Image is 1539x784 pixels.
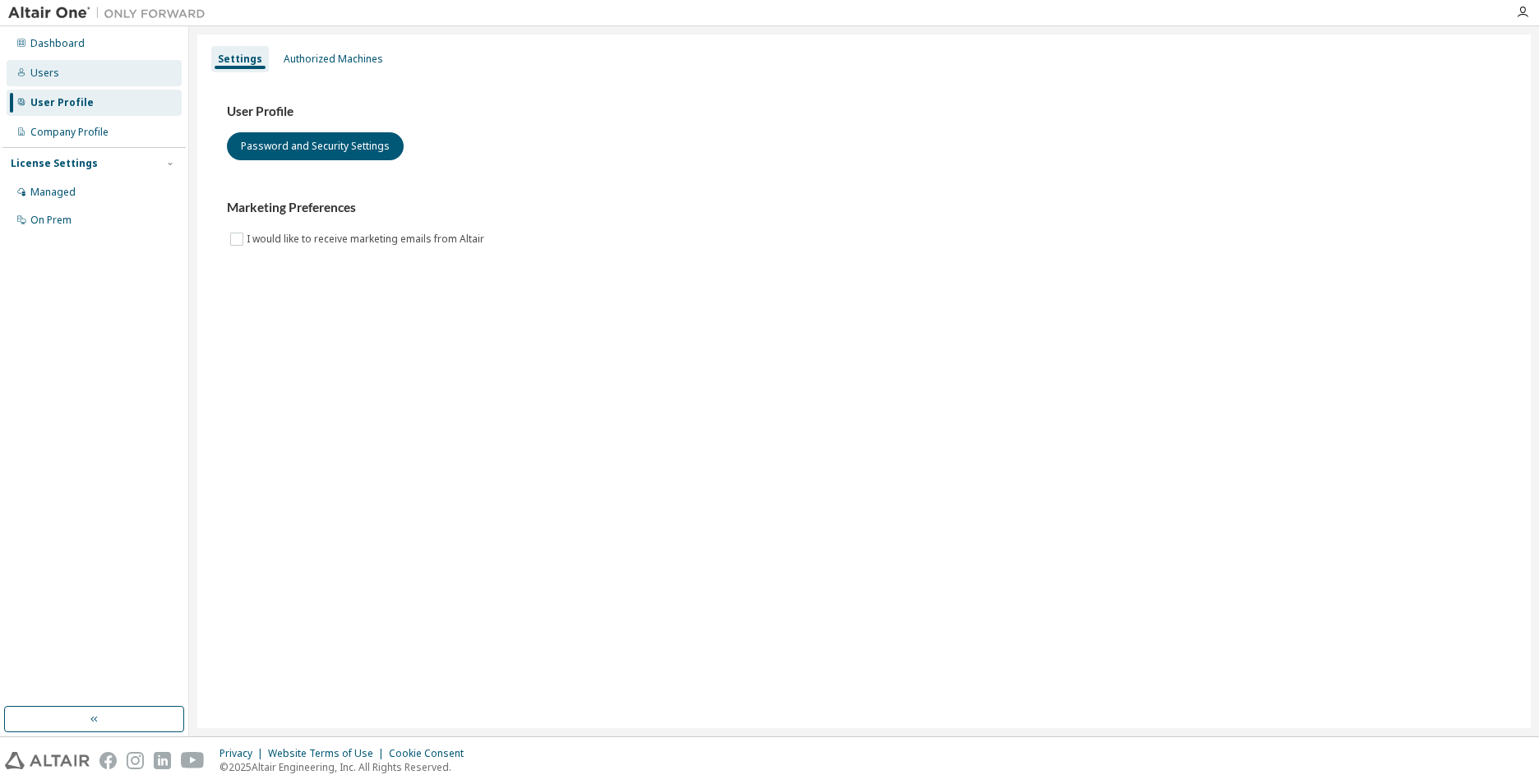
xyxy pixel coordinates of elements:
img: instagram.svg [127,752,144,769]
p: © 2025 Altair Engineering, Inc. All Rights Reserved. [220,760,474,774]
img: Altair One [8,5,214,21]
h3: User Profile [227,104,1501,120]
img: linkedin.svg [154,752,171,769]
div: Managed [30,186,76,199]
img: youtube.svg [181,752,205,769]
h3: Marketing Preferences [227,200,1501,216]
button: Password and Security Settings [227,132,404,160]
div: User Profile [30,96,94,109]
img: facebook.svg [99,752,117,769]
div: Privacy [220,747,268,760]
div: On Prem [30,214,72,227]
div: Cookie Consent [389,747,474,760]
div: License Settings [11,157,98,170]
label: I would like to receive marketing emails from Altair [247,229,488,249]
div: Settings [218,53,262,66]
div: Users [30,67,59,80]
div: Website Terms of Use [268,747,389,760]
img: altair_logo.svg [5,752,90,769]
div: Company Profile [30,126,109,139]
div: Dashboard [30,37,85,50]
div: Authorized Machines [284,53,383,66]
